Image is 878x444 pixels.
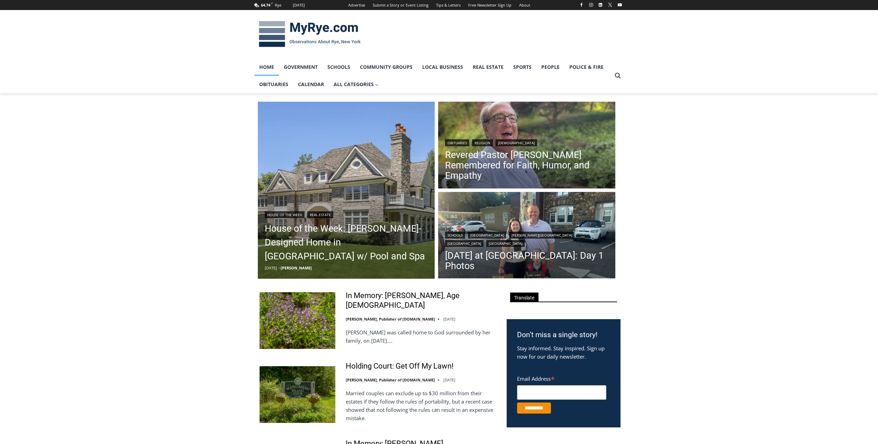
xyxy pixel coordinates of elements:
[265,222,428,263] a: House of the Week: [PERSON_NAME]-Designed Home in [GEOGRAPHIC_DATA] w/ Pool and Spa
[254,76,293,93] a: Obituaries
[346,361,454,371] a: Holding Court: Get Off My Lawn!
[329,76,383,93] a: All Categories
[443,316,455,322] time: [DATE]
[271,1,273,5] span: F
[445,230,608,247] div: | | | |
[472,139,493,146] a: Religion
[346,389,498,422] p: Married couples can exclude up to $30 million from their estates if they follow the rules of port...
[265,211,305,218] a: House of the Week
[438,192,615,280] a: Read More First Day of School at Rye City Schools: Day 1 Photos
[468,232,506,239] a: [GEOGRAPHIC_DATA]
[261,2,270,8] span: 64.74
[438,102,615,190] a: Read More Revered Pastor Donald Poole Jr. Remembered for Faith, Humor, and Empathy
[438,102,615,190] img: Obituary - Donald Poole - 2
[258,102,435,279] img: 28 Thunder Mountain Road, Greenwich
[417,58,468,76] a: Local Business
[323,58,355,76] a: Schools
[587,1,595,9] a: Instagram
[517,330,610,341] h3: Don’t miss a single story!
[564,58,608,76] a: Police & Fire
[443,377,455,382] time: [DATE]
[438,192,615,280] img: (PHOTO: Henry arrived for his first day of Kindergarten at Midland Elementary School. He likes cu...
[346,316,435,322] a: [PERSON_NAME], Publisher of [DOMAIN_NAME]
[258,102,435,279] a: Read More House of the Week: Rich Granoff-Designed Home in Greenwich w/ Pool and Spa
[536,58,564,76] a: People
[486,240,525,247] a: [GEOGRAPHIC_DATA]
[260,366,335,423] img: Holding Court: Get Off My Lawn!
[577,1,586,9] a: Facebook
[346,377,435,382] a: [PERSON_NAME], Publisher of [DOMAIN_NAME]
[517,372,606,384] label: Email Address
[517,344,610,361] p: Stay informed. Stay inspired. Sign up now for our daily newsletter.
[254,58,279,76] a: Home
[279,265,281,270] span: –
[445,240,483,247] a: [GEOGRAPHIC_DATA]
[509,232,574,239] a: [PERSON_NAME][GEOGRAPHIC_DATA]
[275,2,281,8] div: Rye
[265,210,428,218] div: |
[508,58,536,76] a: Sports
[279,58,323,76] a: Government
[293,76,329,93] a: Calendar
[346,328,498,345] p: [PERSON_NAME] was called home to God surrounded by her family, on [DATE]….
[445,139,469,146] a: Obituaries
[445,150,608,181] a: Revered Pastor [PERSON_NAME] Remembered for Faith, Humor, and Empathy
[265,265,277,270] time: [DATE]
[445,138,608,146] div: | |
[346,291,498,311] a: In Memory: [PERSON_NAME], Age [DEMOGRAPHIC_DATA]
[496,139,537,146] a: [DEMOGRAPHIC_DATA]
[596,1,605,9] a: Linkedin
[254,16,365,52] img: MyRye.com
[445,232,465,239] a: Schools
[616,1,624,9] a: YouTube
[293,2,305,8] div: [DATE]
[334,81,379,88] span: All Categories
[606,1,614,9] a: X
[307,211,333,218] a: Real Estate
[510,293,538,302] span: Translate
[468,58,508,76] a: Real Estate
[260,292,335,349] img: In Memory: Adele Arrigale, Age 90
[281,265,312,270] a: [PERSON_NAME]
[445,250,608,271] a: [DATE] at [GEOGRAPHIC_DATA]: Day 1 Photos
[612,70,624,82] button: View Search Form
[254,58,612,93] nav: Primary Navigation
[355,58,417,76] a: Community Groups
